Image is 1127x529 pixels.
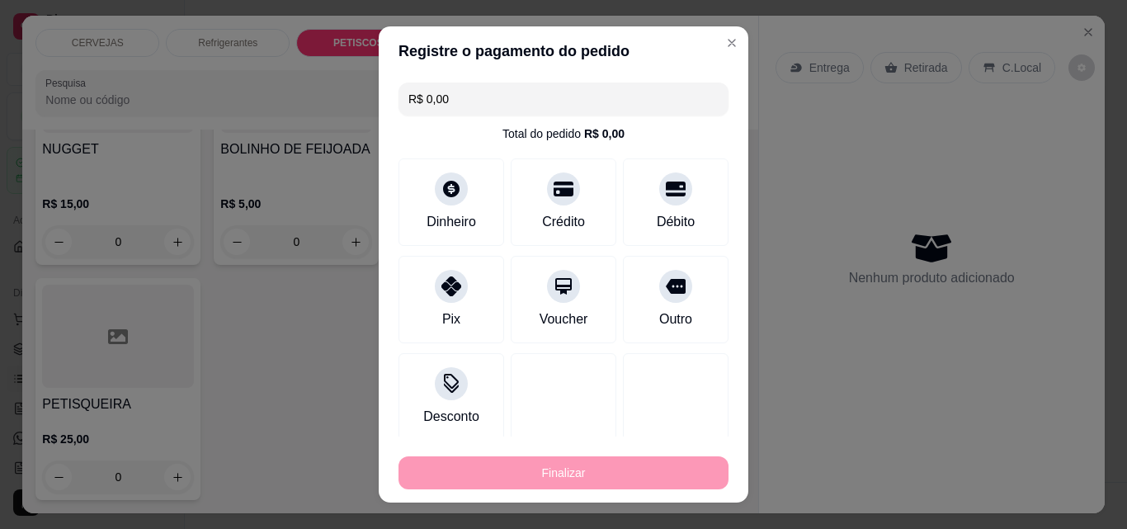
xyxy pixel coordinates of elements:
input: Ex.: hambúrguer de cordeiro [408,83,719,116]
div: Total do pedido [502,125,625,142]
div: Voucher [540,309,588,329]
div: R$ 0,00 [584,125,625,142]
div: Desconto [423,407,479,427]
button: Close [719,30,745,56]
div: Crédito [542,212,585,232]
div: Outro [659,309,692,329]
div: Débito [657,212,695,232]
div: Dinheiro [427,212,476,232]
div: Pix [442,309,460,329]
header: Registre o pagamento do pedido [379,26,748,76]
